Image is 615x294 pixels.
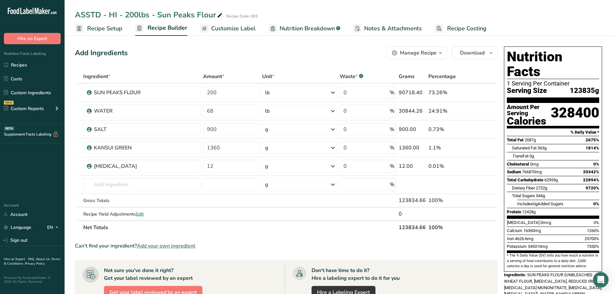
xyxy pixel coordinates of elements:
span: Notes & Attachments [364,24,422,33]
div: Recipe Yield Adjustments [83,211,200,218]
div: 328400 [551,104,599,126]
div: Don't have time to do it? Hire a labeling expert to do it for you [312,267,400,282]
div: 90718.40 [399,89,426,96]
div: 30844.26 [399,107,426,115]
span: 1814% [586,146,599,150]
div: 73.26% [428,89,467,96]
span: Edit [136,211,144,217]
div: Gross Totals [83,197,200,204]
span: 12428g [522,209,536,214]
span: Total Fat [507,137,524,142]
span: 2722g [536,186,547,190]
span: 62959g [544,177,558,182]
a: FAQ . [28,257,36,261]
span: Includes Added Sugars [517,201,563,206]
span: [MEDICAL_DATA] [507,220,539,225]
div: SUN PEAKS FLOUR [94,89,175,96]
span: 25700% [585,236,599,241]
span: 0mg [530,162,538,167]
div: EN [47,224,61,231]
div: Can't find your ingredient? [75,242,497,250]
span: 0mcg [540,220,551,225]
span: 0% [593,162,599,167]
span: 0g [533,201,538,206]
span: Unit [262,73,274,80]
a: Hire an Expert . [4,257,27,261]
span: 363g [538,146,547,150]
div: g [265,126,268,133]
span: Nutrition Breakdown [280,24,335,33]
span: 22894% [583,177,599,182]
span: 9720% [586,186,599,190]
a: About Us . [36,257,51,261]
input: Add Ingredient [83,178,200,191]
th: 123834.66 [397,220,427,234]
span: Customize Label [211,24,256,33]
div: ASSTD - HI - 200lbs - Sun Peaks Flour [75,9,224,21]
section: * The % Daily Value (DV) tells you how much a nutrient in a serving of food contributes to a dail... [507,253,599,269]
div: Manage Recipe [400,49,436,57]
a: Customize Label [200,21,256,36]
span: Ingredients: [504,272,526,277]
span: Download [460,49,485,57]
button: Manage Recipe [386,46,447,59]
span: Saturated Fat [512,146,537,150]
div: Add Ingredients [75,48,128,58]
span: Serving Size [507,87,547,95]
span: Protein [507,209,521,214]
a: Recipe Costing [435,21,487,36]
span: 544g [536,193,545,198]
a: Privacy Policy [25,261,45,266]
div: Not sure you've done it right? Get your label reviewed by an expert [104,267,193,282]
a: Notes & Attachments [353,21,422,36]
span: Percentage [428,73,456,80]
span: 16360mg [523,228,541,233]
div: Waste [340,73,363,80]
div: Custom Reports [4,105,44,112]
span: 766870mg [522,169,542,174]
div: 100% [428,197,467,204]
span: Sodium [507,169,521,174]
span: 7350% [587,244,599,249]
th: 100% [427,220,468,234]
span: Amount [203,73,224,80]
span: Recipe Costing [447,24,487,33]
div: 1360.00 [399,144,426,152]
div: Open Intercom Messenger [593,272,609,288]
div: 123834.66 [399,197,426,204]
span: Iron [507,236,514,241]
span: Total Sugars [512,193,535,198]
span: Ingredient [83,73,110,80]
span: Recipe Builder [148,24,187,32]
span: 123835g [570,87,599,95]
span: Add your own ingredient [137,242,195,250]
button: Download [452,46,497,59]
div: 0 [399,210,426,218]
a: Nutrition Breakdown [269,21,340,36]
div: WATER [94,107,175,115]
div: BETA [4,127,14,130]
span: 0g [529,154,534,158]
a: Recipe Builder [135,21,187,36]
div: 12.00 [399,162,426,170]
div: SALT [94,126,175,133]
div: Powered By FoodLabelMaker © 2025 All Rights Reserved [4,276,61,284]
span: Recipe Setup [87,24,122,33]
div: NEW [4,101,14,105]
button: Hire an Expert [4,33,61,44]
h1: Nutrition Facts [507,49,599,79]
span: 33342% [583,169,599,174]
a: Language [4,222,31,233]
span: Dietary Fiber [512,186,535,190]
div: 0.01% [428,162,467,170]
section: % Daily Value * [507,128,599,136]
div: [MEDICAL_DATA] [94,162,175,170]
span: 0% [594,220,599,225]
a: Terms & Conditions . [4,257,60,266]
span: 4626.6mg [515,236,533,241]
div: 1.1% [428,144,467,152]
span: Fat [512,154,528,158]
div: 1 Serving Per Container [507,80,599,87]
div: Amount Per Serving [507,104,551,117]
div: g [265,144,268,152]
